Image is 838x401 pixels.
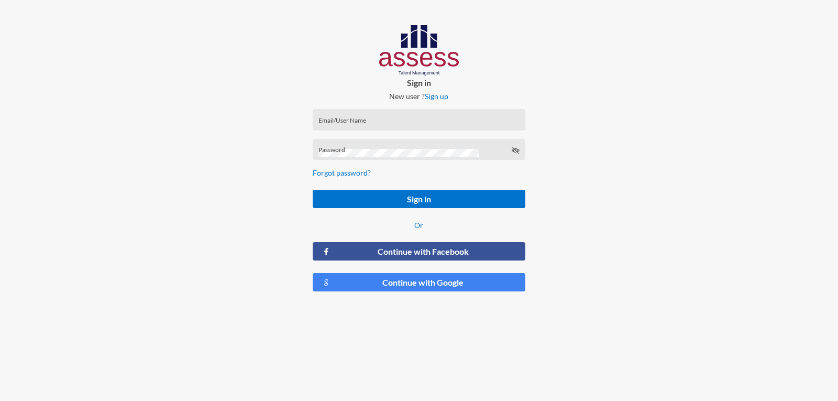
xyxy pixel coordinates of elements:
[425,92,448,101] a: Sign up
[313,242,525,261] button: Continue with Facebook
[313,190,525,208] button: Sign in
[313,168,371,177] a: Forgot password?
[304,92,533,101] p: New user ?
[379,25,459,75] img: AssessLogoo.svg
[304,78,533,88] p: Sign in
[313,221,525,230] p: Or
[313,273,525,291] button: Continue with Google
